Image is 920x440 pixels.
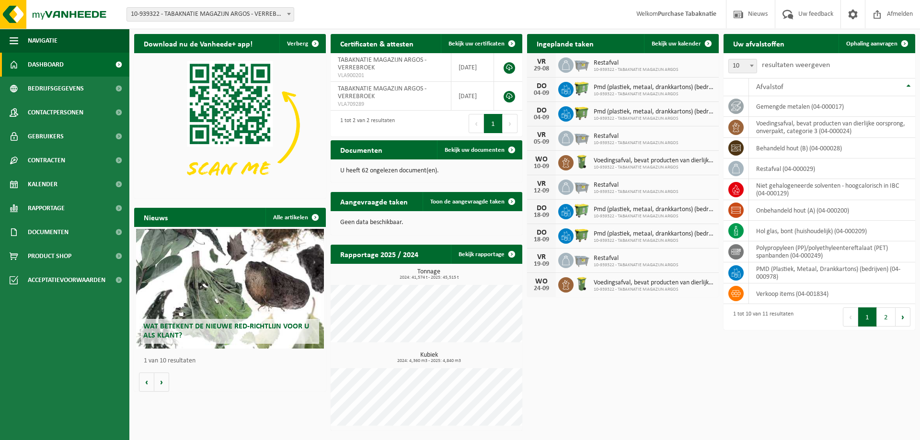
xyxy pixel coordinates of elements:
[532,58,551,66] div: VR
[134,208,177,226] h2: Nieuws
[532,229,551,237] div: DO
[574,203,590,219] img: WB-0660-HPE-GN-50
[594,181,678,189] span: Restafval
[574,80,590,97] img: WB-0660-HPE-GN-50
[441,34,521,53] a: Bekijk uw certificaten
[437,140,521,159] a: Bekijk uw documenten
[594,67,678,73] span: 10-939322 - TABAKNATIE MAGAZIJN ARGOS
[749,117,915,138] td: voedingsafval, bevat producten van dierlijke oorsprong, onverpakt, categorie 3 (04-000024)
[594,140,678,146] span: 10-939322 - TABAKNATIE MAGAZIJN ARGOS
[423,192,521,211] a: Toon de aangevraagde taken
[532,180,551,188] div: VR
[749,241,915,262] td: polypropyleen (PP)/polyethyleentereftalaat (PET) spanbanden (04-000249)
[335,359,522,363] span: 2024: 4,360 m3 - 2025: 4,840 m3
[28,101,83,124] span: Contactpersonen
[749,179,915,200] td: niet gehalogeneerde solventen - hoogcalorisch in IBC (04-000129)
[749,200,915,221] td: onbehandeld hout (A) (04-000200)
[532,285,551,292] div: 24-09
[749,283,915,304] td: verkoop items (04-001834)
[594,84,714,91] span: Pmd (plastiek, metaal, drankkartons) (bedrijven)
[858,307,877,327] button: 1
[594,91,714,97] span: 10-939322 - TABAKNATIE MAGAZIJN ARGOS
[652,41,701,47] span: Bekijk uw kalender
[594,165,714,170] span: 10-939322 - TABAKNATIE MAGAZIJN ARGOS
[594,230,714,238] span: Pmd (plastiek, metaal, drankkartons) (bedrijven)
[126,7,294,22] span: 10-939322 - TABAKNATIE MAGAZIJN ARGOS - VERREBROEK
[594,206,714,214] span: Pmd (plastiek, metaal, drankkartons) (bedrijven)
[532,163,551,170] div: 10-09
[28,196,65,220] span: Rapportage
[728,59,757,73] span: 10
[594,279,714,287] span: Voedingsafval, bevat producten van dierlijke oorsprong, onverpakt, categorie 3
[594,238,714,244] span: 10-939322 - TABAKNATIE MAGAZIJN ARGOS
[532,66,551,72] div: 29-08
[28,148,65,172] span: Contracten
[451,245,521,264] a: Bekijk rapportage
[574,178,590,194] img: WB-2500-GAL-GY-01
[331,34,423,53] h2: Certificaten & attesten
[877,307,896,327] button: 2
[448,41,505,47] span: Bekijk uw certificaten
[896,307,910,327] button: Next
[658,11,716,18] strong: Purchase Tabaknatie
[527,34,603,53] h2: Ingeplande taken
[430,199,505,205] span: Toon de aangevraagde taken
[594,287,714,293] span: 10-939322 - TABAKNATIE MAGAZIJN ARGOS
[594,59,678,67] span: Restafval
[134,53,326,197] img: Download de VHEPlus App
[335,275,522,280] span: 2024: 41,574 t - 2025: 45,515 t
[28,244,71,268] span: Product Shop
[574,154,590,170] img: WB-0140-HPE-GN-50
[762,61,830,69] label: resultaten weergeven
[28,268,105,292] span: Acceptatievoorwaarden
[532,156,551,163] div: WO
[574,276,590,292] img: WB-0140-HPE-GN-50
[139,372,154,392] button: Vorige
[532,204,551,212] div: DO
[532,237,551,243] div: 18-09
[338,101,444,108] span: VLA709289
[338,72,444,79] span: VLA900201
[574,129,590,146] img: WB-2500-GAL-GY-01
[846,41,897,47] span: Ophaling aanvragen
[594,214,714,219] span: 10-939322 - TABAKNATIE MAGAZIJN ARGOS
[532,131,551,139] div: VR
[594,189,678,195] span: 10-939322 - TABAKNATIE MAGAZIJN ARGOS
[279,34,325,53] button: Verberg
[28,124,64,148] span: Gebruikers
[749,262,915,283] td: PMD (Plastiek, Metaal, Drankkartons) (bedrijven) (04-000978)
[594,262,678,268] span: 10-939322 - TABAKNATIE MAGAZIJN ARGOS
[338,85,426,100] span: TABAKNATIE MAGAZIJN ARGOS - VERREBROEK
[532,253,551,261] div: VR
[451,82,494,111] td: [DATE]
[331,140,392,159] h2: Documenten
[594,255,678,262] span: Restafval
[331,192,417,211] h2: Aangevraagde taken
[532,114,551,121] div: 04-09
[839,34,914,53] a: Ophaling aanvragen
[594,116,714,122] span: 10-939322 - TABAKNATIE MAGAZIJN ARGOS
[335,113,395,134] div: 1 tot 2 van 2 resultaten
[574,56,590,72] img: WB-2500-GAL-GY-01
[338,56,426,71] span: TABAKNATIE MAGAZIJN ARGOS - VERREBROEK
[749,158,915,179] td: restafval (04-000029)
[28,77,84,101] span: Bedrijfsgegevens
[728,306,793,327] div: 1 tot 10 van 11 resultaten
[574,105,590,121] img: WB-1100-HPE-GN-50
[644,34,718,53] a: Bekijk uw kalender
[335,352,522,363] h3: Kubiek
[28,29,57,53] span: Navigatie
[532,212,551,219] div: 18-09
[28,172,57,196] span: Kalender
[749,138,915,158] td: behandeld hout (B) (04-000028)
[532,188,551,194] div: 12-09
[134,34,262,53] h2: Download nu de Vanheede+ app!
[127,8,294,21] span: 10-939322 - TABAKNATIE MAGAZIJN ARGOS - VERREBROEK
[594,108,714,116] span: Pmd (plastiek, metaal, drankkartons) (bedrijven)
[265,208,325,227] a: Alle artikelen
[532,278,551,285] div: WO
[154,372,169,392] button: Volgende
[451,53,494,82] td: [DATE]
[503,114,517,133] button: Next
[729,59,757,73] span: 10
